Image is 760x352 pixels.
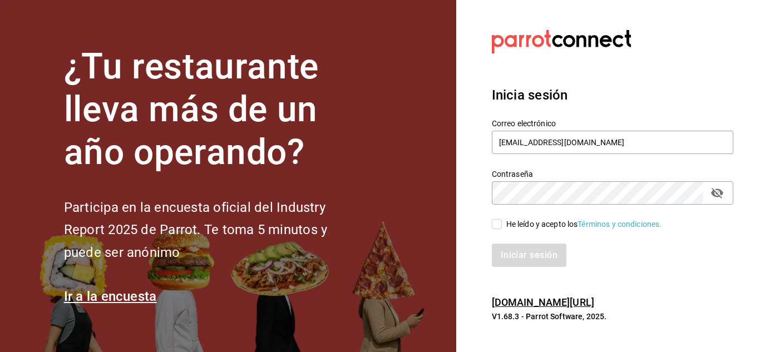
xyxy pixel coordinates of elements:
h1: ¿Tu restaurante lleva más de un año operando? [64,46,364,173]
a: Ir a la encuesta [64,289,157,304]
input: Ingresa tu correo electrónico [492,131,733,154]
div: He leído y acepto los [506,219,662,230]
h2: Participa en la encuesta oficial del Industry Report 2025 de Parrot. Te toma 5 minutos y puede se... [64,196,364,264]
a: [DOMAIN_NAME][URL] [492,296,594,308]
a: Términos y condiciones. [578,220,662,229]
button: passwordField [708,184,727,202]
h3: Inicia sesión [492,85,733,105]
label: Correo electrónico [492,120,733,127]
p: V1.68.3 - Parrot Software, 2025. [492,311,733,322]
label: Contraseña [492,170,733,178]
